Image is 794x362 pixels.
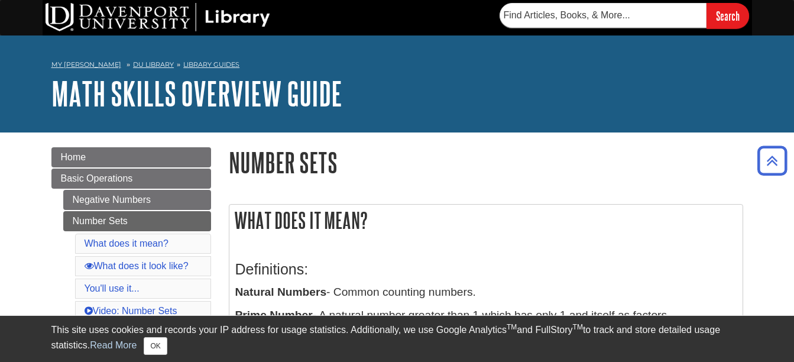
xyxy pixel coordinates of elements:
[85,261,189,271] a: What does it look like?
[235,309,313,321] b: Prime Number
[85,283,140,293] a: You'll use it...
[63,190,211,210] a: Negative Numbers
[229,205,743,236] h2: What does it mean?
[235,261,737,278] h3: Definitions:
[573,323,583,331] sup: TM
[61,173,133,183] span: Basic Operations
[51,57,743,76] nav: breadcrumb
[507,323,517,331] sup: TM
[235,284,737,301] p: - Common counting numbers.
[51,75,342,112] a: Math Skills Overview Guide
[63,211,211,231] a: Number Sets
[235,307,737,324] p: - A natural number greater than 1 which has only 1 and itself as factors.
[183,60,239,69] a: Library Guides
[51,60,121,70] a: My [PERSON_NAME]
[85,238,168,248] a: What does it mean?
[144,337,167,355] button: Close
[61,152,86,162] span: Home
[133,60,174,69] a: DU Library
[46,3,270,31] img: DU Library
[753,153,791,169] a: Back to Top
[500,3,749,28] form: Searches DU Library's articles, books, and more
[235,286,327,298] b: Natural Numbers
[51,169,211,189] a: Basic Operations
[500,3,707,28] input: Find Articles, Books, & More...
[707,3,749,28] input: Search
[85,306,177,316] a: Video: Number Sets
[51,323,743,355] div: This site uses cookies and records your IP address for usage statistics. Additionally, we use Goo...
[229,147,743,177] h1: Number Sets
[51,147,211,167] a: Home
[90,340,137,350] a: Read More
